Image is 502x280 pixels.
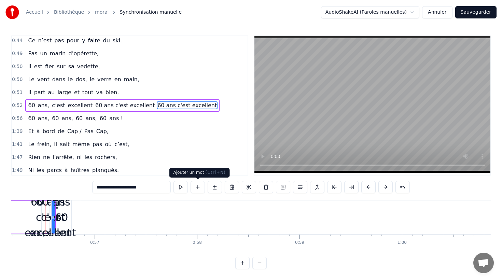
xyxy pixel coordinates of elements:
[89,75,95,83] span: le
[120,9,182,16] span: Synchronisation manuelle
[90,240,99,246] div: 0:57
[295,240,304,246] div: 0:59
[95,9,109,16] a: moral
[54,9,84,16] a: Bibliothèque
[12,167,23,174] span: 1:49
[12,37,23,44] span: 0:44
[81,37,86,44] span: y
[104,140,112,148] span: où
[473,253,494,273] a: Ouvrir le chat
[12,63,23,70] span: 0:50
[25,194,71,240] div: 60 ans c'est excellent
[455,6,497,18] button: Sauvegarder
[57,88,72,96] span: large
[33,88,46,96] span: part
[422,6,452,18] button: Annuler
[95,101,155,109] span: 60 ans c'est excellent
[169,168,230,178] div: Ajouter un mot
[70,166,90,174] span: huîtres
[27,37,36,44] span: Ce
[27,101,36,109] span: 60
[112,37,123,44] span: ski.
[37,114,50,122] span: ans,
[36,127,41,135] span: à
[55,210,68,225] div: 60
[206,170,226,175] span: ( Ctrl+N )
[76,153,83,161] span: ni
[87,37,101,44] span: faire
[96,127,109,135] span: Cap,
[27,140,35,148] span: Le
[66,37,80,44] span: pour
[37,101,50,109] span: ans,
[5,5,19,19] img: youka
[67,127,82,135] span: Cap /
[84,127,94,135] span: Pas
[67,101,94,109] span: excellent
[72,140,90,148] span: même
[12,115,23,122] span: 0:56
[44,62,55,70] span: fier
[26,9,182,16] nav: breadcrumb
[54,37,65,44] span: pas
[52,153,75,161] span: l’arrête,
[123,75,140,83] span: main,
[114,140,130,148] span: c’est,
[82,88,94,96] span: tout
[33,62,43,70] span: est
[12,141,23,148] span: 1:41
[52,75,66,83] span: dans
[46,166,62,174] span: parcs
[42,127,56,135] span: bord
[27,88,32,96] span: Il
[109,114,124,122] span: ans !
[37,140,52,148] span: frein,
[30,194,76,240] div: 60 ans c'est excellent
[27,166,34,174] span: Ni
[398,240,407,246] div: 1:00
[92,140,103,148] span: pas
[157,101,218,109] span: 60 ans c'est excellent
[67,75,73,83] span: le
[68,50,99,57] span: d’opérette,
[27,114,36,122] span: 60
[68,62,75,70] span: sa
[99,114,107,122] span: 60
[57,127,65,135] span: de
[94,153,118,161] span: rochers,
[27,62,32,70] span: Il
[37,37,52,44] span: n’est
[84,153,93,161] span: les
[105,88,120,96] span: bien.
[36,166,45,174] span: les
[92,166,120,174] span: planqués.
[76,62,101,70] span: vedette,
[37,75,50,83] span: vent
[40,50,48,57] span: un
[27,50,38,57] span: Pas
[51,114,59,122] span: 60
[12,50,23,57] span: 0:49
[75,75,87,83] span: dos,
[27,153,41,161] span: Rien
[12,89,23,96] span: 0:51
[47,88,55,96] span: au
[64,166,69,174] span: à
[97,75,112,83] span: verre
[12,76,23,83] span: 0:50
[53,140,58,148] span: il
[75,114,83,122] span: 60
[56,62,66,70] span: sur
[61,114,74,122] span: ans,
[27,75,35,83] span: Le
[51,101,66,109] span: c’est
[96,88,103,96] span: va
[73,88,80,96] span: et
[42,153,51,161] span: ne
[12,128,23,135] span: 1:39
[12,102,23,109] span: 0:52
[26,9,43,16] a: Accueil
[12,154,23,161] span: 1:47
[114,75,122,83] span: en
[49,50,67,57] span: marin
